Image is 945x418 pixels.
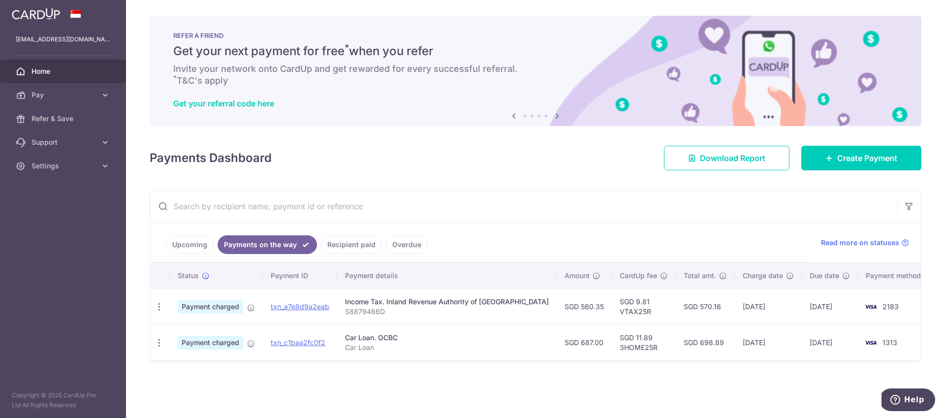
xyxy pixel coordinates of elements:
td: SGD 9.81 VTAX25R [612,289,676,324]
th: Payment ID [263,263,337,289]
span: Support [31,137,96,147]
td: SGD 560.35 [557,289,612,324]
input: Search by recipient name, payment id or reference [150,191,897,222]
a: Overdue [386,235,428,254]
div: Income Tax. Inland Revenue Authority of [GEOGRAPHIC_DATA] [345,297,549,307]
span: Download Report [700,152,765,164]
span: Settings [31,161,96,171]
span: Read more on statuses [821,238,899,248]
a: Read more on statuses [821,238,909,248]
p: Car Loan [345,343,549,353]
span: Due date [810,271,839,281]
a: Get your referral code here [173,98,274,108]
span: Payment charged [178,300,243,314]
a: Payments on the way [218,235,317,254]
td: SGD 570.16 [676,289,735,324]
span: Home [31,66,96,76]
span: CardUp fee [620,271,657,281]
h5: Get your next payment for free when you refer [173,43,898,59]
span: Pay [31,90,96,100]
h6: Invite your network onto CardUp and get rewarded for every successful referral. T&C's apply [173,63,898,87]
th: Payment method [858,263,933,289]
p: [EMAIL_ADDRESS][DOMAIN_NAME] [16,34,110,44]
td: [DATE] [735,324,802,360]
td: [DATE] [802,289,858,324]
p: S8879466D [345,307,549,317]
td: [DATE] [735,289,802,324]
a: txn_c1baa2fc0f2 [271,338,325,347]
td: SGD 687.00 [557,324,612,360]
a: Upcoming [166,235,214,254]
a: Create Payment [801,146,921,170]
td: SGD 698.89 [676,324,735,360]
img: RAF banner [150,16,921,126]
td: SGD 11.89 3HOME25R [612,324,676,360]
span: Amount [565,271,590,281]
p: REFER A FRIEND [173,32,898,39]
span: Create Payment [837,152,897,164]
th: Payment details [337,263,557,289]
span: 2183 [882,302,899,311]
img: CardUp [12,8,60,20]
span: Payment charged [178,336,243,350]
img: Bank Card [861,301,881,313]
img: Bank Card [861,337,881,349]
a: Recipient paid [321,235,382,254]
div: Car Loan. OCBC [345,333,549,343]
a: txn_a7e8d9a2eab [271,302,329,311]
span: Charge date [743,271,783,281]
span: Status [178,271,199,281]
span: Total amt. [684,271,716,281]
td: [DATE] [802,324,858,360]
a: Download Report [664,146,789,170]
iframe: Opens a widget where you can find more information [882,388,935,413]
span: Refer & Save [31,114,96,124]
span: 1313 [882,338,897,347]
h4: Payments Dashboard [150,149,272,167]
